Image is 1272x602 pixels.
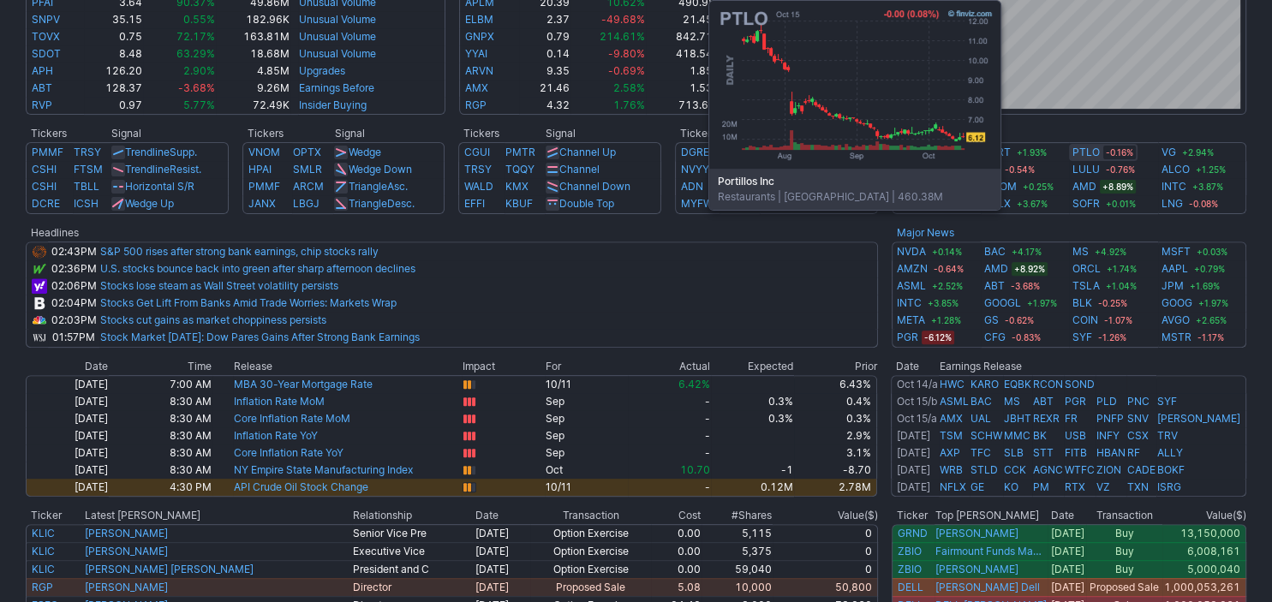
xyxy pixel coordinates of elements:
span: -0.69% [608,64,645,77]
span: +2.65% [1193,313,1229,327]
a: WTFC [1065,463,1095,476]
span: -0.25% [1096,296,1130,310]
th: Tickers [458,125,544,142]
a: GE [970,480,984,493]
span: -0.64% [931,262,966,276]
a: Channel Down [559,180,630,193]
a: TOVX [32,30,60,43]
a: CSHI [32,163,57,176]
a: TrendlineResist. [125,163,201,176]
a: Core Inflation Rate MoM [234,412,350,425]
a: [PERSON_NAME] [PERSON_NAME] [85,563,254,575]
span: +8.92% [1012,262,1048,276]
span: +3.87% [1190,180,1226,194]
a: [PERSON_NAME] [935,563,1018,576]
a: BK [1033,429,1047,442]
a: HWC [940,378,964,390]
a: FTSM [74,163,103,176]
a: KLIC [32,527,55,539]
a: JPM [1162,277,1184,295]
a: RCON [1033,378,1063,390]
span: +1.97% [1024,296,1060,310]
td: 9.26M [216,80,290,97]
span: -0.08% [1186,197,1221,211]
a: ARCM [293,180,324,193]
th: Signal [545,125,661,142]
a: PM [1033,480,1049,493]
a: PMMF [248,180,280,193]
a: BLK [1072,295,1092,312]
a: [DATE] [897,429,930,442]
a: FR [1065,412,1078,425]
td: 18.68M [216,45,290,63]
a: [PERSON_NAME] [85,527,168,539]
span: 0.55% [183,13,215,26]
a: ELBM [465,13,493,26]
a: MSFT [1162,243,1191,260]
a: KMX [505,180,529,193]
a: AAPL [1162,260,1188,277]
td: 1.53M [646,80,723,97]
span: -0.54% [1002,163,1037,176]
span: +4.17% [1009,245,1044,259]
td: 02:36PM [48,260,99,277]
a: DGRE [681,146,709,158]
span: -0.83% [1009,331,1043,344]
a: GRND [898,527,928,539]
a: VG [1162,144,1176,161]
a: AMD [1072,178,1096,195]
a: Inflation Rate MoM [234,395,325,408]
a: PGR [1065,395,1086,408]
a: SOND [1065,378,1095,390]
a: Stocks Get Lift From Banks Amid Trade Worries: Markets Wrap [100,296,397,309]
a: Stocks cut gains as market choppiness persists [100,313,326,326]
span: -49.68% [601,13,645,26]
td: 35.15 [84,11,144,28]
span: -1.07% [1102,313,1135,327]
b: Portillos Inc [718,174,992,189]
span: +1.93% [1014,146,1049,159]
a: WALD [464,180,493,193]
a: [PERSON_NAME] [1157,412,1240,425]
a: AXP [940,446,960,459]
a: AMX [940,412,963,425]
a: AMX [465,81,488,94]
a: TXN [1127,480,1149,493]
th: Prior [794,358,877,375]
a: ABT [32,81,52,94]
a: ASML [940,395,969,408]
a: [PERSON_NAME] [935,527,1018,540]
a: Major News [897,226,954,239]
td: 0.97 [84,97,144,115]
a: PNFP [1096,412,1124,425]
a: TriangleAsc. [348,180,407,193]
td: 21.46 [519,80,570,97]
th: Tickers [675,125,760,142]
span: -1.17% [1195,331,1227,344]
span: Trendline [125,163,170,176]
a: Insider Buying [299,98,367,111]
a: Wedge [348,146,380,158]
a: RTX [1065,480,1085,493]
a: Oct 15/a [897,412,937,425]
th: For [545,358,628,375]
a: Fairmount Funds Management LLC [935,545,1047,558]
a: STLD [970,463,998,476]
a: ASML [897,277,926,295]
a: PTLO [1072,144,1100,161]
a: KLIC [32,563,55,575]
div: Restaurants | [GEOGRAPHIC_DATA] | 460.38M [709,169,1000,210]
span: +1.97% [1196,296,1231,310]
th: Expected [711,358,794,375]
a: CGUI [464,146,490,158]
a: TSLA [1072,277,1100,295]
td: 02:03PM [48,312,99,329]
th: Signal [333,125,445,142]
a: BAC [984,243,1006,260]
a: [PERSON_NAME] [85,581,168,593]
span: +2.52% [929,279,965,293]
a: VNOM [248,146,280,158]
a: ZION [1096,463,1121,476]
span: +0.25% [1020,180,1056,194]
